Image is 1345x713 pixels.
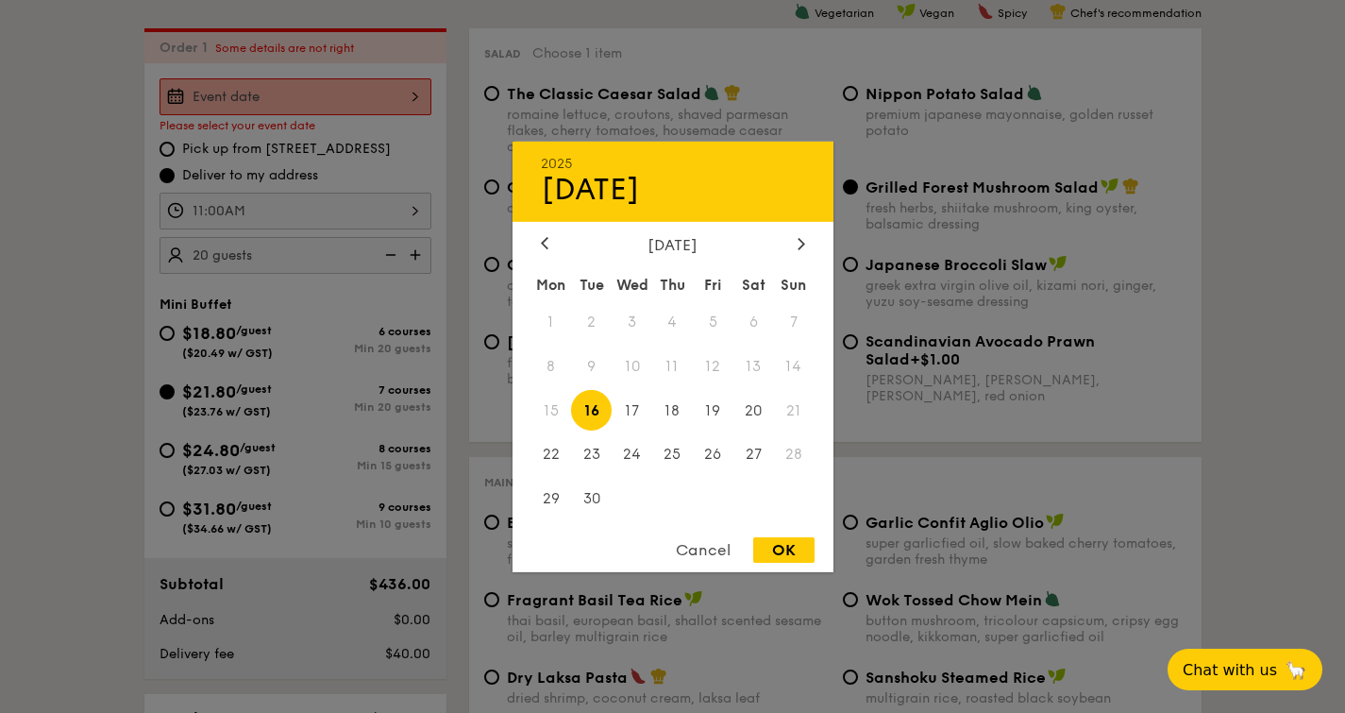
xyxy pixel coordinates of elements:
span: 17 [612,390,652,431]
span: 22 [531,434,572,475]
span: 6 [733,301,774,342]
span: 7 [774,301,815,342]
button: Chat with us🦙 [1168,649,1322,690]
span: 10 [612,346,652,386]
span: 12 [693,346,733,386]
span: 27 [733,434,774,475]
div: [DATE] [541,171,805,207]
span: 26 [693,434,733,475]
span: Chat with us [1183,661,1277,679]
span: 18 [652,390,693,431]
span: 5 [693,301,733,342]
span: 2 [571,301,612,342]
span: 24 [612,434,652,475]
span: 28 [774,434,815,475]
span: 23 [571,434,612,475]
span: 1 [531,301,572,342]
span: 8 [531,346,572,386]
span: 19 [693,390,733,431]
div: Tue [571,267,612,301]
span: 29 [531,479,572,519]
span: 🦙 [1285,659,1307,681]
span: 9 [571,346,612,386]
div: Fri [693,267,733,301]
span: 14 [774,346,815,386]
div: Thu [652,267,693,301]
span: 25 [652,434,693,475]
span: 21 [774,390,815,431]
div: Mon [531,267,572,301]
div: [DATE] [541,235,805,253]
span: 15 [531,390,572,431]
span: 30 [571,479,612,519]
div: OK [753,537,815,563]
span: 20 [733,390,774,431]
div: Wed [612,267,652,301]
span: 13 [733,346,774,386]
div: 2025 [541,155,805,171]
span: 11 [652,346,693,386]
div: Sun [774,267,815,301]
span: 4 [652,301,693,342]
div: Cancel [657,537,749,563]
div: Sat [733,267,774,301]
span: 16 [571,390,612,431]
span: 3 [612,301,652,342]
